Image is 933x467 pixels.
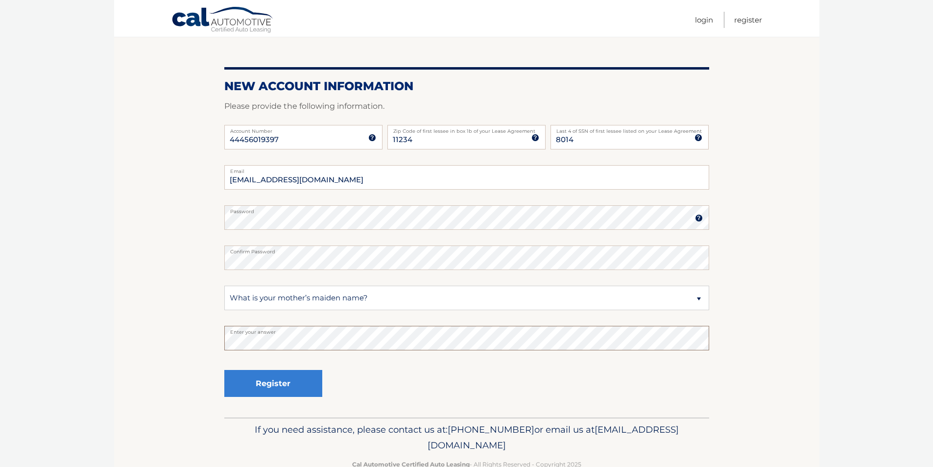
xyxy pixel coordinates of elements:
input: Account Number [224,125,383,149]
button: Register [224,370,322,397]
label: Confirm Password [224,246,709,253]
h2: New Account Information [224,79,709,94]
label: Zip Code of first lessee in box 1b of your Lease Agreement [387,125,546,133]
a: Register [734,12,762,28]
p: If you need assistance, please contact us at: or email us at [231,422,703,453]
label: Password [224,205,709,213]
label: Email [224,165,709,173]
input: Zip Code [387,125,546,149]
span: [PHONE_NUMBER] [448,424,534,435]
a: Cal Automotive [171,6,274,35]
p: Please provide the following information. [224,99,709,113]
img: tooltip.svg [694,134,702,142]
img: tooltip.svg [695,214,703,222]
label: Account Number [224,125,383,133]
img: tooltip.svg [368,134,376,142]
a: Login [695,12,713,28]
img: tooltip.svg [531,134,539,142]
span: [EMAIL_ADDRESS][DOMAIN_NAME] [428,424,679,451]
input: Email [224,165,709,190]
label: Enter your answer [224,326,709,334]
input: SSN or EIN (last 4 digits only) [550,125,709,149]
label: Last 4 of SSN of first lessee listed on your Lease Agreement [550,125,709,133]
